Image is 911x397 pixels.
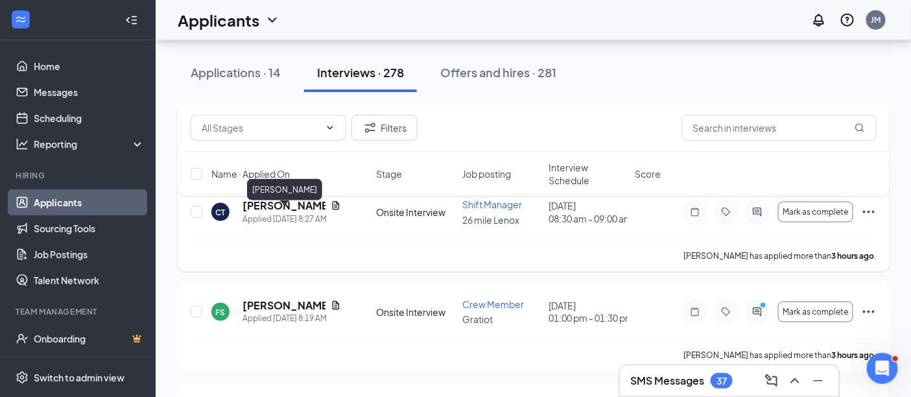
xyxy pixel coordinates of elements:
b: 3 hours ago [832,351,875,361]
div: Onsite Interview [376,306,455,319]
p: 26 mile Lenox [462,213,541,226]
div: [DATE] [549,299,627,325]
svg: ActiveChat [750,207,765,217]
span: Score [635,167,661,180]
div: Interviews · 278 [317,64,404,80]
div: [PERSON_NAME] [247,179,322,200]
svg: Ellipses [861,204,877,220]
button: Filter Filters [351,115,418,141]
svg: Collapse [125,14,138,27]
svg: Tag [718,307,734,317]
a: Sourcing Tools [34,215,145,241]
svg: Document [331,300,341,311]
div: Onsite Interview [376,206,455,219]
div: Hiring [16,170,142,181]
input: Search in interviews [682,115,877,141]
button: ComposeMessage [761,370,782,391]
svg: ActiveChat [750,307,765,317]
a: Talent Network [34,267,145,293]
svg: ChevronUp [787,373,803,389]
h3: SMS Messages [630,374,704,388]
a: Applicants [34,189,145,215]
b: 3 hours ago [832,251,875,261]
input: All Stages [202,121,320,135]
svg: Analysis [16,138,29,150]
svg: Notifications [811,12,827,28]
span: Mark as complete [783,208,848,217]
p: Gratiot [462,313,541,326]
div: Applied [DATE] 8:27 AM [243,213,341,226]
h1: Applicants [178,9,259,31]
span: Interview Schedule [549,161,627,187]
svg: Note [687,207,703,217]
span: Name · Applied On [211,167,290,180]
div: Applied [DATE] 8:19 AM [243,313,341,326]
a: Messages [34,79,145,105]
svg: Note [687,307,703,317]
svg: Minimize [810,373,826,389]
p: [PERSON_NAME] has applied more than . [684,350,877,361]
svg: ChevronDown [325,123,335,133]
span: Stage [376,167,402,180]
svg: ChevronDown [265,12,280,28]
svg: PrimaryDot [757,302,773,312]
span: 08:30 am - 09:00 am [549,212,627,225]
button: Mark as complete [778,302,853,322]
div: Reporting [34,138,145,150]
span: 01:00 pm - 01:30 pm [549,312,627,325]
div: Offers and hires · 281 [440,64,556,80]
iframe: Intercom live chat [867,353,898,384]
div: JM [871,14,881,25]
svg: MagnifyingGlass [855,123,865,133]
button: Mark as complete [778,202,853,223]
svg: WorkstreamLogo [14,13,27,26]
div: FS [216,307,226,318]
svg: Settings [16,371,29,384]
span: Mark as complete [783,307,848,317]
div: CT [216,207,226,218]
button: ChevronUp [785,370,805,391]
svg: ComposeMessage [764,373,779,389]
div: [DATE] [549,199,627,225]
svg: Filter [362,120,378,136]
div: 37 [716,376,727,387]
button: Minimize [808,370,829,391]
a: TeamCrown [34,352,145,378]
div: Applications · 14 [191,64,281,80]
svg: Ellipses [861,304,877,320]
span: Crew Member [462,298,524,310]
h5: [PERSON_NAME] [243,298,325,313]
a: OnboardingCrown [34,326,145,352]
div: Team Management [16,306,142,317]
svg: QuestionInfo [840,12,855,28]
span: Job posting [462,167,511,180]
a: Scheduling [34,105,145,131]
a: Home [34,53,145,79]
a: Job Postings [34,241,145,267]
div: Switch to admin view [34,371,124,384]
svg: Tag [718,207,734,217]
p: [PERSON_NAME] has applied more than . [684,250,877,261]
